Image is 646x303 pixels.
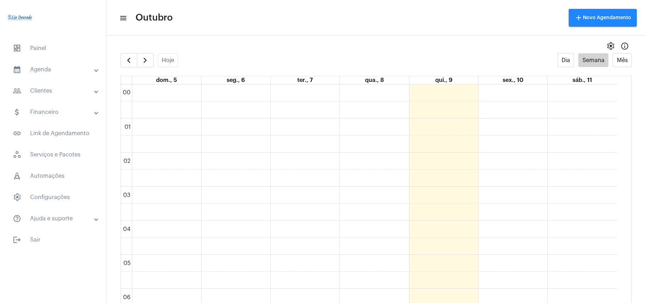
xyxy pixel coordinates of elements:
[434,76,454,84] a: 9 de outubro de 2025
[613,53,632,67] button: Mês
[13,236,21,244] mat-icon: sidenav icon
[6,4,34,32] img: 4c910ca3-f26c-c648-53c7-1a2041c6e520.jpg
[7,167,99,184] span: Automações
[225,76,246,84] a: 6 de outubro de 2025
[13,108,21,116] mat-icon: sidenav icon
[122,158,132,164] div: 02
[603,39,618,53] button: settings
[13,172,21,180] span: sidenav icon
[569,9,637,27] button: Novo Agendamento
[7,40,99,57] span: Painel
[558,53,574,67] button: Dia
[13,129,21,138] mat-icon: sidenav icon
[7,125,99,142] span: Link de Agendamento
[4,210,106,227] mat-expansion-panel-header: sidenav iconAjuda e suporte
[13,65,21,74] mat-icon: sidenav icon
[578,53,608,67] button: Semana
[4,104,106,121] mat-expansion-panel-header: sidenav iconFinanceiro
[155,76,178,84] a: 5 de outubro de 2025
[13,214,95,223] mat-panel-title: Ajuda e suporte
[122,192,132,198] div: 03
[501,76,525,84] a: 10 de outubro de 2025
[13,150,21,159] span: sidenav icon
[123,124,132,130] div: 01
[13,65,95,74] mat-panel-title: Agenda
[121,53,137,67] button: Semana Anterior
[296,76,314,84] a: 7 de outubro de 2025
[158,53,178,67] button: Hoje
[13,87,21,95] mat-icon: sidenav icon
[136,12,173,23] span: Outubro
[122,260,132,266] div: 05
[13,193,21,202] span: sidenav icon
[13,108,95,116] mat-panel-title: Financeiro
[7,189,99,206] span: Configurações
[574,13,583,22] mat-icon: add
[606,42,615,50] span: settings
[13,44,21,53] span: sidenav icon
[122,294,132,301] div: 06
[7,231,99,248] span: Sair
[571,76,593,84] a: 11 de outubro de 2025
[13,87,95,95] mat-panel-title: Clientes
[121,89,132,96] div: 00
[4,61,106,78] mat-expansion-panel-header: sidenav iconAgenda
[122,226,132,232] div: 04
[574,15,631,20] span: Novo Agendamento
[13,214,21,223] mat-icon: sidenav icon
[7,146,99,163] span: Serviços e Pacotes
[364,76,385,84] a: 8 de outubro de 2025
[620,42,629,50] mat-icon: Info
[119,14,126,22] mat-icon: sidenav icon
[618,39,632,53] button: Info
[4,82,106,99] mat-expansion-panel-header: sidenav iconClientes
[137,53,154,67] button: Próximo Semana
